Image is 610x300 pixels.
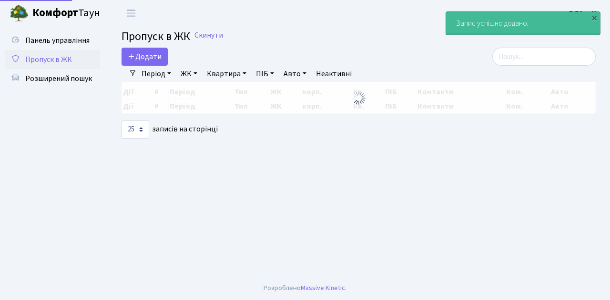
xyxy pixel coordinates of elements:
a: Скинути [194,31,223,40]
a: ПІБ [252,66,278,82]
a: Розширений пошук [5,69,100,88]
span: Пропуск в ЖК [122,28,190,45]
b: Комфорт [32,5,78,20]
a: Неактивні [312,66,356,82]
select: записів на сторінці [122,120,149,139]
a: Додати [122,48,168,66]
a: Період [138,66,175,82]
div: × [590,13,599,22]
a: Авто [280,66,310,82]
span: Таун [32,5,100,21]
a: Панель управління [5,31,100,50]
input: Пошук... [492,48,596,66]
div: Розроблено . [264,283,346,293]
img: logo.png [10,4,29,23]
a: Massive Kinetic [301,283,345,293]
div: Запис успішно додано. [446,12,600,35]
span: Розширений пошук [25,73,92,84]
a: Пропуск в ЖК [5,50,100,69]
span: Панель управління [25,35,90,46]
label: записів на сторінці [122,120,218,139]
a: ВЛ2 -. К. [569,8,599,19]
span: Пропуск в ЖК [25,54,72,65]
button: Переключити навігацію [119,5,143,21]
a: ЖК [177,66,201,82]
a: Квартира [203,66,250,82]
img: Обробка... [351,90,366,106]
span: Додати [128,51,162,62]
